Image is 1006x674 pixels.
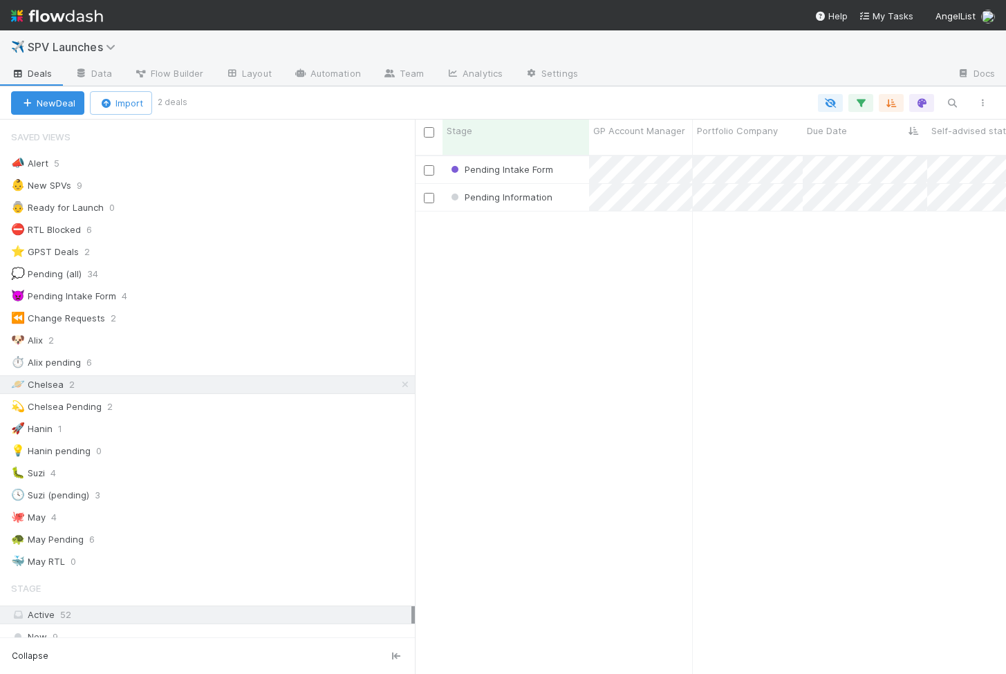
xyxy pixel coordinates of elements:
[48,332,68,349] span: 2
[946,64,1006,86] a: Docs
[11,553,65,570] div: May RTL
[111,310,130,327] span: 2
[448,191,552,203] span: Pending Information
[95,487,114,504] span: 3
[11,555,25,567] span: 🐳
[448,162,553,176] div: Pending Intake Form
[11,221,81,238] div: RTL Blocked
[807,124,847,138] span: Due Date
[11,531,84,548] div: May Pending
[11,489,25,500] span: 🕓
[11,422,25,434] span: 🚀
[96,442,115,460] span: 0
[514,64,589,86] a: Settings
[11,312,25,324] span: ⏪
[11,398,102,415] div: Chelsea Pending
[11,420,53,438] div: Hanin
[814,9,848,23] div: Help
[11,177,71,194] div: New SPVs
[11,606,411,624] div: Active
[447,124,472,138] span: Stage
[11,179,25,191] span: 👶
[593,124,685,138] span: GP Account Manager
[51,509,71,526] span: 4
[11,334,25,346] span: 🐶
[424,165,434,176] input: Toggle Row Selected
[11,66,53,80] span: Deals
[11,509,46,526] div: May
[11,4,103,28] img: logo-inverted-e16ddd16eac7371096b0.svg
[11,487,89,504] div: Suzi (pending)
[64,64,123,86] a: Data
[60,609,71,620] span: 52
[122,288,141,305] span: 4
[90,91,152,115] button: Import
[11,628,47,646] span: New
[11,378,25,390] span: 🪐
[11,310,105,327] div: Change Requests
[11,444,25,456] span: 💡
[11,288,116,305] div: Pending Intake Form
[11,290,25,301] span: 👿
[11,223,25,235] span: ⛔
[11,465,45,482] div: Suzi
[69,376,89,393] span: 2
[448,190,552,204] div: Pending Information
[11,41,25,53] span: ✈️
[11,376,64,393] div: Chelsea
[11,354,81,371] div: Alix pending
[77,177,96,194] span: 9
[11,245,25,257] span: ⭐
[372,64,435,86] a: Team
[214,64,283,86] a: Layout
[435,64,514,86] a: Analytics
[11,155,48,172] div: Alert
[11,574,41,602] span: Stage
[697,124,778,138] span: Portfolio Company
[11,400,25,412] span: 💫
[859,9,913,23] a: My Tasks
[134,66,203,80] span: Flow Builder
[424,127,434,138] input: Toggle All Rows Selected
[11,157,25,169] span: 📣
[935,10,976,21] span: AngelList
[859,10,913,21] span: My Tasks
[158,96,187,109] small: 2 deals
[28,40,122,54] span: SPV Launches
[283,64,372,86] a: Automation
[107,398,127,415] span: 2
[11,356,25,368] span: ⏱️
[11,199,104,216] div: Ready for Launch
[11,268,25,279] span: 💭
[11,533,25,545] span: 🐢
[54,155,73,172] span: 5
[12,650,48,662] span: Collapse
[50,465,70,482] span: 4
[11,511,25,523] span: 🐙
[86,221,106,238] span: 6
[11,243,79,261] div: GPST Deals
[11,201,25,213] span: 👵
[11,442,91,460] div: Hanin pending
[981,10,995,24] img: avatar_aa70801e-8de5-4477-ab9d-eb7c67de69c1.png
[11,123,71,151] span: Saved Views
[89,531,109,548] span: 6
[11,332,43,349] div: Alix
[58,420,76,438] span: 1
[11,265,82,283] div: Pending (all)
[448,164,553,175] span: Pending Intake Form
[87,265,112,283] span: 34
[53,628,58,646] span: 9
[71,553,90,570] span: 0
[11,91,84,115] button: NewDeal
[424,193,434,203] input: Toggle Row Selected
[11,467,25,478] span: 🐛
[123,64,214,86] a: Flow Builder
[86,354,106,371] span: 6
[109,199,129,216] span: 0
[84,243,104,261] span: 2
